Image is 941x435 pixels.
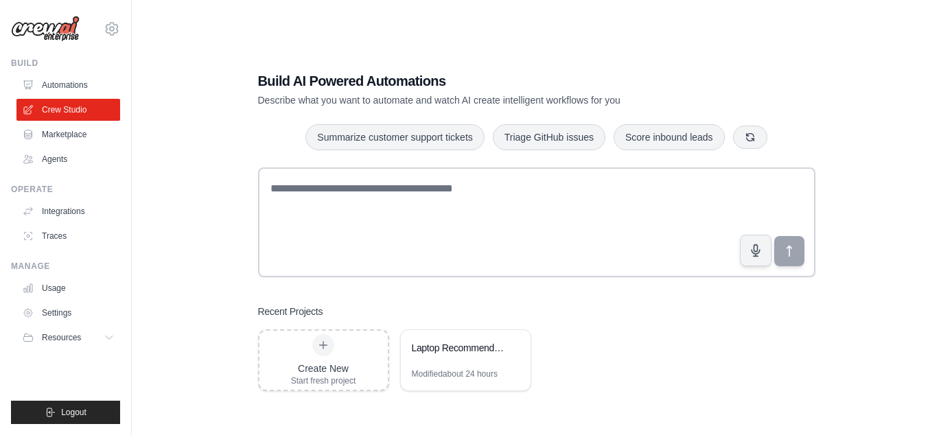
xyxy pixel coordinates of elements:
[11,401,120,424] button: Logout
[16,99,120,121] a: Crew Studio
[305,124,484,150] button: Summarize customer support tickets
[16,277,120,299] a: Usage
[11,261,120,272] div: Manage
[614,124,725,150] button: Score inbound leads
[16,74,120,96] a: Automations
[258,93,719,107] p: Describe what you want to automate and watch AI create intelligent workflows for you
[291,362,356,375] div: Create New
[16,302,120,324] a: Settings
[733,126,767,149] button: Get new suggestions
[412,341,506,355] div: Laptop Recommendation Engine
[61,407,86,418] span: Logout
[11,16,80,42] img: Logo
[258,305,323,318] h3: Recent Projects
[16,148,120,170] a: Agents
[291,375,356,386] div: Start fresh project
[16,327,120,349] button: Resources
[11,58,120,69] div: Build
[16,124,120,145] a: Marketplace
[16,225,120,247] a: Traces
[42,332,81,343] span: Resources
[16,200,120,222] a: Integrations
[258,71,719,91] h1: Build AI Powered Automations
[412,368,498,379] div: Modified about 24 hours
[493,124,605,150] button: Triage GitHub issues
[740,235,771,266] button: Click to speak your automation idea
[11,184,120,195] div: Operate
